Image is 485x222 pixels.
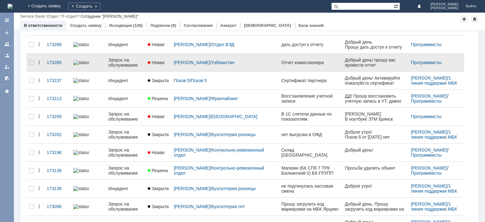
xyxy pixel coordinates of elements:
[411,93,447,99] a: [PERSON_NAME]
[71,74,106,87] a: statusbar-100 (1).png
[44,164,71,177] a: 173139
[279,128,342,141] a: нет выгрузки в ОФД
[174,132,210,137] a: [PERSON_NAME]
[108,78,143,83] div: Инцидент
[171,23,176,28] div: (0)
[281,132,340,137] div: нет выгрузки в ОФД
[211,204,245,209] a: Бухгалтерия опт
[281,183,340,194] div: не подтянулась кассовая смена
[174,186,276,191] div: /
[174,78,189,83] a: Псков 5
[471,15,478,23] div: Сделать домашней страницей
[411,42,441,47] a: Программисты
[44,110,71,123] a: 173209
[106,92,145,105] a: Инцидент
[2,39,12,49] a: Заявки на командах
[211,60,234,65] a: Узбекистан
[145,128,171,141] a: Закрыта
[281,93,340,104] div: Восстановление учетной записи
[174,204,210,209] a: [PERSON_NAME]
[281,165,340,176] div: Магазин (БК СПб 7 ТРК Балканский-2) БК-ГРУПП
[411,183,457,194] a: 1 линия поддержки МБК
[44,146,71,159] a: 173196
[20,14,47,19] div: /
[184,23,213,28] a: Согласования
[411,153,441,158] a: Программисты
[145,38,171,51] a: Новая
[148,114,165,119] span: Новая
[145,182,171,195] a: Закрыта
[174,96,210,101] a: [PERSON_NAME]
[411,129,457,140] a: 1 линия поддержки МБК
[430,3,458,6] span: [PERSON_NAME]
[24,23,63,28] a: В ответственности
[37,150,42,155] div: Действия
[71,110,106,123] a: statusbar-100 (1).png
[279,74,342,87] a: Сертификат партнера
[430,6,458,10] span: [PERSON_NAME]
[0,10,69,19] td: <Объект не найден> (531:a9d70cc47a59eeeb11f037c5b8bc0147)
[191,78,207,83] a: Псков 5
[460,15,468,23] div: Добавить в избранное
[37,60,42,65] div: Действия
[73,150,89,155] img: statusbar-100 (1).png
[411,201,457,212] a: 1 линия поддержки МБК
[281,78,340,83] div: Сертификат партнера
[148,78,169,83] span: Закрыта
[108,147,143,158] div: Запрос на обслуживание
[211,42,234,47] a: Отдел ВЭД
[145,146,171,159] a: Новая
[106,182,145,195] a: Инцидент
[411,183,462,194] div: /
[148,186,169,191] span: Закрыта
[47,78,68,83] div: 173237
[299,23,324,28] a: База знаний
[174,147,210,153] a: [PERSON_NAME]
[174,42,210,47] a: [PERSON_NAME]
[73,78,89,83] img: statusbar-100 (1).png
[220,23,237,28] a: Аккаунт
[44,92,71,105] a: 173213
[8,4,13,9] img: logo
[71,146,106,159] a: statusbar-100 (1).png
[145,200,171,213] a: Закрыта
[73,114,89,119] img: statusbar-100 (1).png
[279,38,342,51] a: дать доступ к отчету
[47,132,68,137] div: 173202
[411,75,447,81] a: [PERSON_NAME]
[244,23,291,28] a: [DEMOGRAPHIC_DATA]
[44,128,71,141] a: 173202
[281,201,340,212] div: Прошу загрузить код маркировки на МБК Ярцево
[145,56,171,69] a: Новая
[148,42,165,47] span: Новая
[2,51,12,61] a: Заявки в моей ответственности
[145,74,171,87] a: Закрыта
[47,150,68,155] div: 173196
[411,165,462,176] div: /
[411,114,441,119] a: Программисты
[281,42,340,47] div: дать доступ к отчету
[148,204,169,209] span: Закрыта
[411,201,447,207] a: [PERSON_NAME]
[411,171,441,176] a: Программисты
[47,168,68,173] div: 173139
[20,14,45,19] a: Service Desk
[174,147,276,158] div: /
[174,96,276,101] div: /
[68,3,100,10] div: Создать
[44,56,71,69] a: 173285
[37,186,42,191] div: Действия
[71,200,106,213] a: statusbar-100 (1).png
[73,204,89,209] img: statusbar-100 (1).png
[28,10,41,15] span: от 07.
[108,129,143,140] div: Запрос на обслуживание
[47,14,78,19] a: Отдел "IT-отдел"
[411,129,447,135] a: [PERSON_NAME]
[211,96,238,101] a: Франчайзинг
[148,132,169,137] span: Закрыта
[47,204,68,209] div: 173096
[281,60,340,65] div: Отчет комиссионера
[411,60,441,65] a: Программисты
[148,150,165,155] span: Новая
[148,168,168,173] span: Решена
